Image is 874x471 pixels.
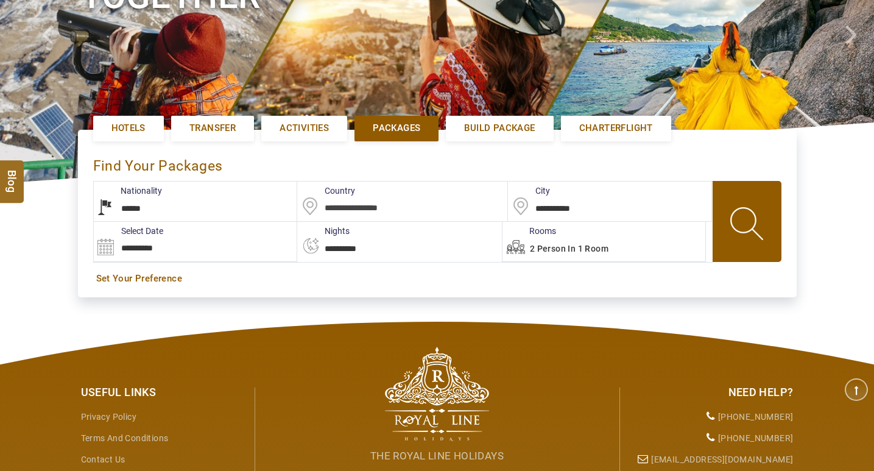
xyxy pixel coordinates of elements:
[81,433,169,443] a: Terms and Conditions
[502,225,556,237] label: Rooms
[94,225,163,237] label: Select Date
[189,122,236,135] span: Transfer
[81,412,137,422] a: Privacy Policy
[629,384,794,400] div: Need Help?
[385,347,489,441] img: The Royal Line Holidays
[629,406,794,428] li: [PHONE_NUMBER]
[579,122,653,135] span: Charterflight
[111,122,146,135] span: Hotels
[297,225,350,237] label: nights
[354,116,439,141] a: Packages
[93,185,162,197] label: Nationality
[93,145,781,181] div: find your Packages
[530,244,608,253] span: 2 Person in 1 Room
[81,455,125,464] a: Contact Us
[508,185,550,197] label: City
[280,122,329,135] span: Activities
[446,116,553,141] a: Build Package
[370,450,504,462] span: The Royal Line Holidays
[651,455,793,464] a: [EMAIL_ADDRESS][DOMAIN_NAME]
[4,170,20,180] span: Blog
[261,116,347,141] a: Activities
[96,272,778,285] a: Set Your Preference
[93,116,164,141] a: Hotels
[373,122,420,135] span: Packages
[464,122,535,135] span: Build Package
[629,428,794,449] li: [PHONE_NUMBER]
[561,116,671,141] a: Charterflight
[297,185,355,197] label: Country
[171,116,254,141] a: Transfer
[81,384,245,400] div: Useful Links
